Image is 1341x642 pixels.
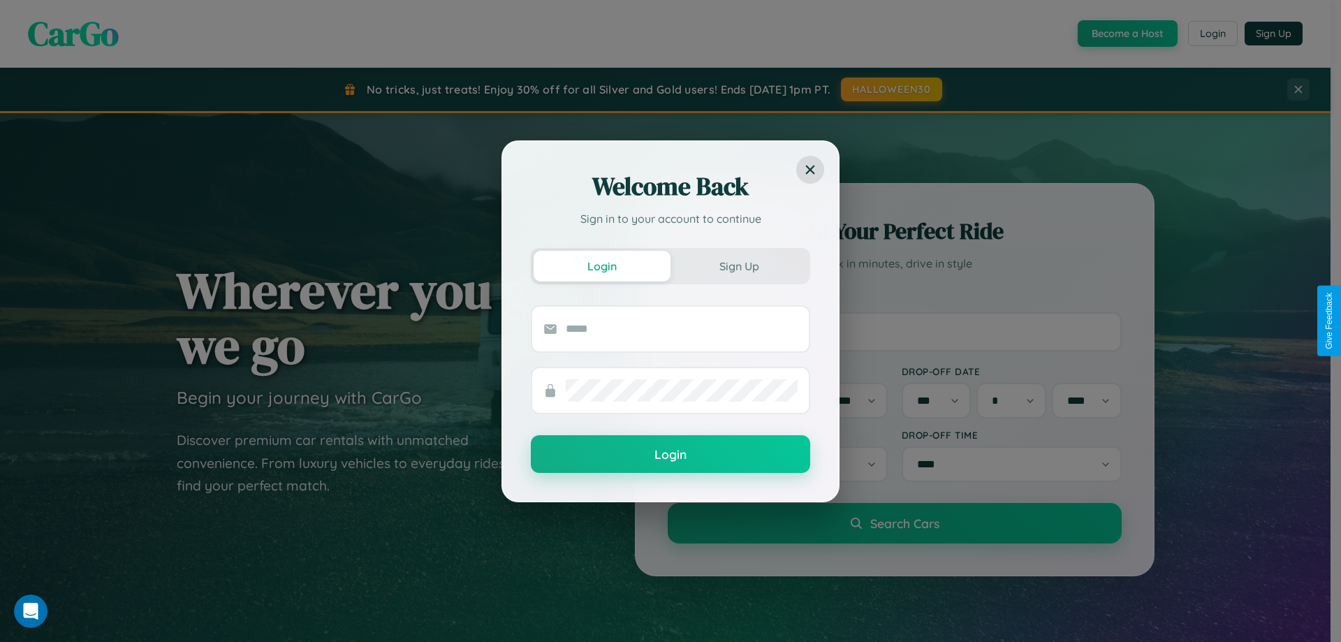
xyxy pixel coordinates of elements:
[670,251,807,282] button: Sign Up
[531,210,810,227] p: Sign in to your account to continue
[531,170,810,203] h2: Welcome Back
[531,435,810,473] button: Login
[14,594,47,628] iframe: Intercom live chat
[1324,293,1334,349] div: Give Feedback
[534,251,670,282] button: Login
